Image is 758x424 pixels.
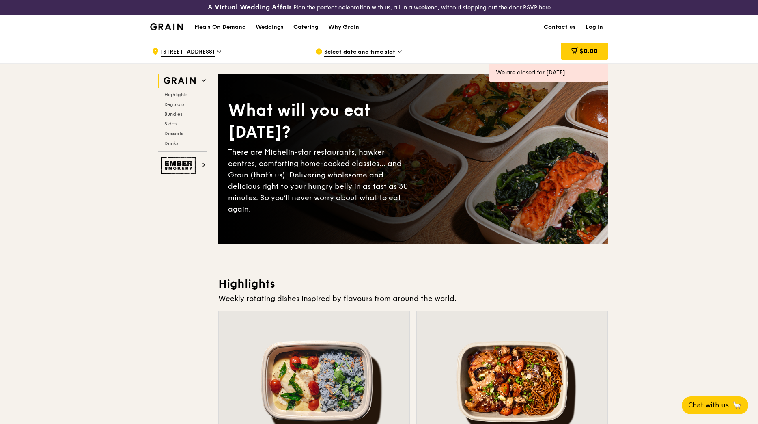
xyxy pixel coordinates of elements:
a: GrainGrain [150,14,183,39]
span: Regulars [164,102,184,107]
div: Plan the perfect celebration with us, all in a weekend, without stepping out the door. [145,3,613,11]
span: Chat with us [688,400,729,410]
img: Grain web logo [161,74,198,88]
div: We are closed for [DATE] [496,69,601,77]
a: Why Grain [323,15,364,39]
div: What will you eat [DATE]? [228,100,413,143]
span: [STREET_ADDRESS] [161,48,215,57]
a: Catering [289,15,323,39]
span: Drinks [164,141,178,146]
span: 🦙 [732,400,742,410]
h3: Highlights [218,277,608,291]
div: Weddings [256,15,284,39]
img: Ember Smokery web logo [161,157,198,174]
span: $0.00 [579,47,598,55]
span: Select date and time slot [324,48,395,57]
div: Why Grain [328,15,359,39]
h1: Meals On Demand [194,23,246,31]
span: Bundles [164,111,182,117]
div: There are Michelin-star restaurants, hawker centres, comforting home-cooked classics… and Grain (... [228,147,413,215]
span: Sides [164,121,177,127]
span: Desserts [164,131,183,136]
a: Weddings [251,15,289,39]
span: Highlights [164,92,187,97]
div: Weekly rotating dishes inspired by flavours from around the world. [218,293,608,304]
a: Contact us [539,15,581,39]
a: Log in [581,15,608,39]
button: Chat with us🦙 [682,396,748,414]
a: RSVP here [523,4,551,11]
div: Catering [293,15,319,39]
img: Grain [150,23,183,30]
h3: A Virtual Wedding Affair [208,3,292,11]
